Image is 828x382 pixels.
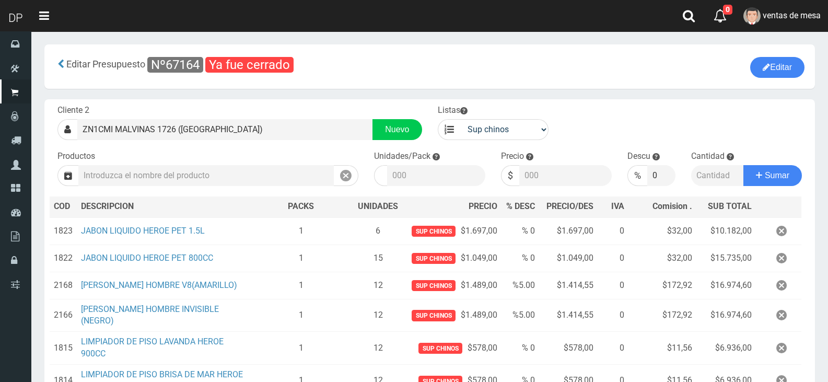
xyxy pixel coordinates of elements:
[354,332,402,365] td: 12
[81,304,219,326] a: [PERSON_NAME] HOMBRE INVISIBLE (NEGRO)
[57,105,89,117] label: Cliente 2
[506,201,535,211] span: % DESC
[77,196,248,217] th: DES
[696,299,755,332] td: $16.974,60
[598,299,628,332] td: 0
[412,253,455,264] span: Sup chinos
[412,280,455,291] span: Sup chinos
[598,245,628,272] td: 0
[78,165,334,186] input: Introduzca el nombre del producto
[763,10,821,20] span: ventas de mesa
[708,201,752,213] span: SUB TOTAL
[501,165,519,186] div: $
[627,151,650,163] label: Descu
[502,299,539,332] td: %5.00
[248,217,354,245] td: 1
[539,245,598,272] td: $1.049,00
[354,299,402,332] td: 12
[628,272,696,299] td: $172,92
[628,332,696,365] td: $11,56
[412,310,455,321] span: Sup chinos
[696,217,755,245] td: $10.182,00
[248,196,354,217] th: PACKS
[502,272,539,299] td: %5.00
[81,253,213,263] a: JABON LIQUIDO HEROE PET 800CC
[96,201,134,211] span: CRIPCION
[248,299,354,332] td: 1
[50,332,77,365] td: 1815
[402,217,501,245] td: $1.697,00
[501,151,524,163] label: Precio
[50,245,77,272] td: 1822
[750,57,804,78] button: Editar
[77,119,373,140] input: Consumidor Final
[647,165,675,186] input: 000
[354,245,402,272] td: 15
[248,245,354,272] td: 1
[598,332,628,365] td: 0
[743,165,802,186] button: Sumar
[765,171,789,180] span: Sumar
[502,245,539,272] td: % 0
[402,332,501,365] td: $578,00
[412,226,455,237] span: Sup chinos
[81,226,205,236] a: JABON LIQUIDO HEROE PET 1.5L
[546,201,593,211] span: PRECIO/DES
[66,59,145,70] span: Editar Presupuesto
[402,299,501,332] td: $1.489,00
[418,343,462,354] span: Sup chinos
[539,272,598,299] td: $1.414,55
[502,217,539,245] td: % 0
[372,119,422,140] a: Nuevo
[598,272,628,299] td: 0
[627,165,647,186] div: %
[723,5,732,15] span: 0
[50,217,77,245] td: 1823
[205,57,294,73] span: Ya fue cerrado
[374,151,430,163] label: Unidades/Pack
[354,272,402,299] td: 12
[387,165,485,186] input: 000
[628,299,696,332] td: $172,92
[652,201,692,211] span: Comision .
[469,201,497,213] span: PRECIO
[696,332,755,365] td: $6.936,00
[696,272,755,299] td: $16.974,60
[147,57,203,73] span: Nº67164
[354,196,402,217] th: UNIDADES
[354,217,402,245] td: 6
[81,337,224,358] a: LIMPIADOR DE PISO LAVANDA HEROE 900CC
[50,299,77,332] td: 2166
[519,165,612,186] input: 000
[743,7,761,25] img: User Image
[539,299,598,332] td: $1.414,55
[611,201,624,211] span: IVA
[539,332,598,365] td: $578,00
[691,165,744,186] input: Cantidad
[248,272,354,299] td: 1
[402,245,501,272] td: $1.049,00
[628,217,696,245] td: $32,00
[248,332,354,365] td: 1
[57,151,95,163] label: Productos
[691,151,725,163] label: Cantidad
[539,217,598,245] td: $1.697,00
[50,196,77,217] th: COD
[438,105,468,117] label: Listas
[696,245,755,272] td: $15.735,00
[81,280,237,290] a: [PERSON_NAME] HOMBRE V8(AMARILLO)
[502,332,539,365] td: % 0
[50,272,77,299] td: 2168
[628,245,696,272] td: $32,00
[402,272,501,299] td: $1.489,00
[598,217,628,245] td: 0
